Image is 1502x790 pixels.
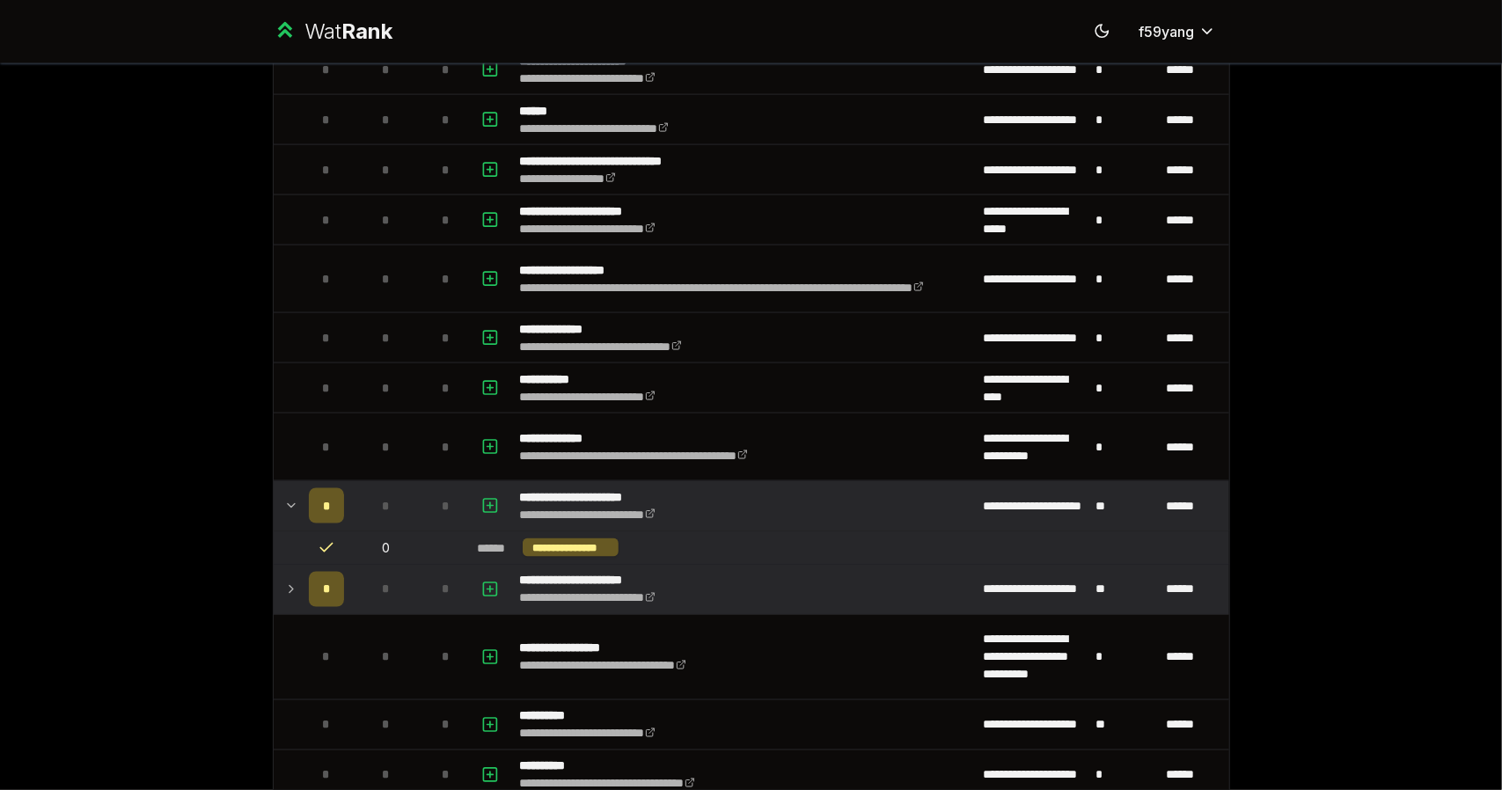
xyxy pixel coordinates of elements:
span: f59yang [1139,21,1195,42]
td: 0 [351,531,421,564]
button: f59yang [1125,16,1230,48]
span: Rank [341,18,392,44]
a: WatRank [273,18,393,46]
div: Wat [304,18,392,46]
